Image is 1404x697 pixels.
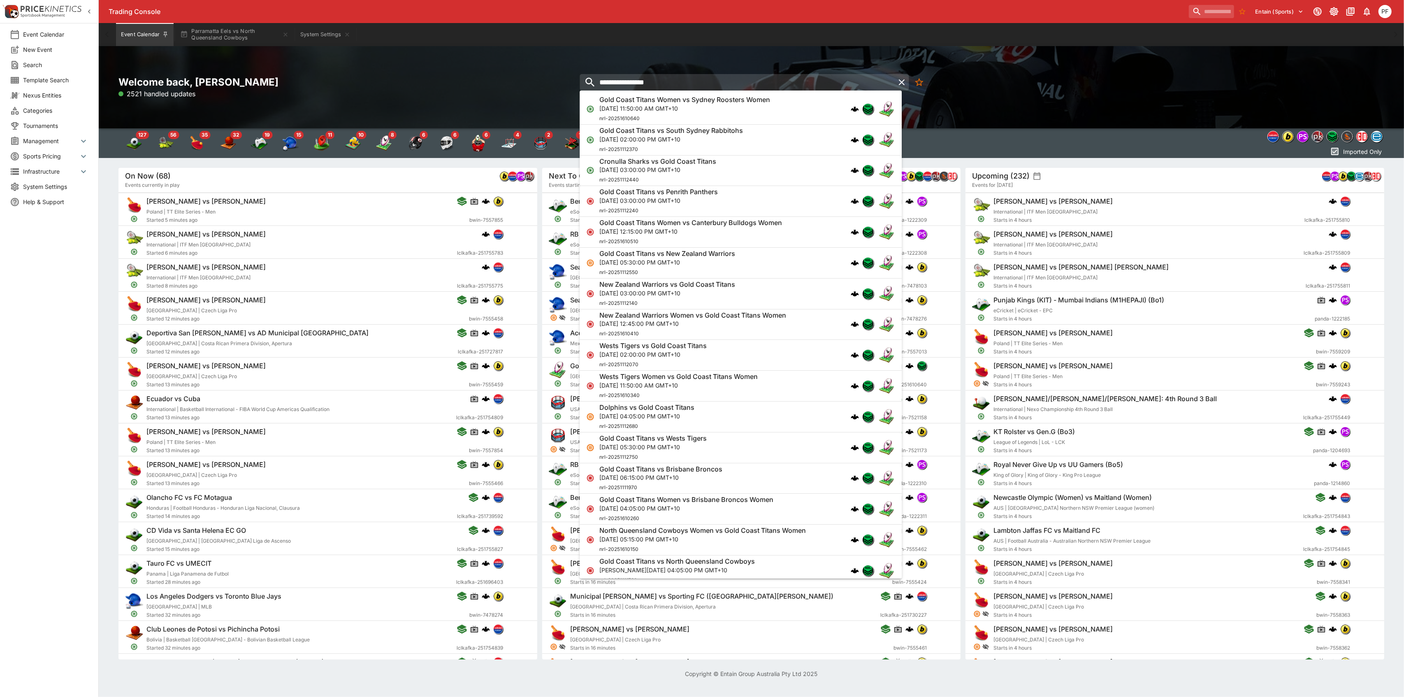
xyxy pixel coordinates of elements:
[879,162,895,179] img: rugby_league.png
[1341,295,1350,304] img: pandascore.png
[508,172,517,181] img: lclkafka.png
[470,135,486,151] div: Rugby Union
[513,131,522,139] span: 4
[549,427,567,445] img: mma.png
[972,394,990,412] img: golf.png
[251,135,267,151] div: Esports
[895,414,927,422] span: bwin-7521158
[972,262,990,280] img: tennis.png
[1251,5,1309,18] button: Select Tenant
[863,350,873,360] img: nrl.png
[549,361,567,379] img: rugby_league.png
[1357,131,1367,142] img: championdata.png
[146,329,369,337] h6: Deportiva San [PERSON_NAME] vs AD Municipal [GEOGRAPHIC_DATA]
[125,493,143,511] img: soccer.png
[917,197,926,206] img: pandascore.png
[1033,172,1041,180] button: settings
[146,230,266,239] h6: [PERSON_NAME] vs [PERSON_NAME]
[469,216,503,224] span: bwin-7557855
[1316,381,1351,389] span: bwin-7559243
[911,74,927,91] button: No Bookmarks
[879,101,895,117] img: rugby_league.png
[917,328,926,337] img: bwin.png
[282,135,299,151] img: baseball
[188,135,205,151] div: Table Tennis
[851,474,859,482] img: logo-cerberus.svg
[494,263,503,272] img: lclkafka.png
[879,409,895,425] img: rugby_league.png
[879,378,895,394] img: rugby_league.png
[1360,4,1374,19] button: Notifications
[146,362,266,370] h6: [PERSON_NAME] vs [PERSON_NAME]
[1372,172,1381,181] img: championdata.png
[879,439,895,456] img: rugby_league.png
[898,172,907,181] img: pandascore.png
[993,197,1113,206] h6: [PERSON_NAME] vs [PERSON_NAME]
[993,263,1169,272] h6: [PERSON_NAME] vs [PERSON_NAME] [PERSON_NAME]
[376,135,392,151] div: Rugby League
[993,493,1152,502] h6: Newcastle Olympic (Women) vs Maitland (Women)
[116,23,174,46] button: Event Calendar
[220,135,236,151] img: basketball
[325,131,334,139] span: 11
[345,135,361,151] img: volleyball
[851,413,859,421] img: logo-cerberus.svg
[1378,5,1392,18] div: Peter Fairgrieve
[863,288,873,299] img: nrl.png
[1329,493,1337,502] img: logo-cerberus.svg
[851,105,859,113] img: logo-cerberus.svg
[125,196,143,214] img: table_tennis.png
[886,381,927,389] span: nrl-20251610640
[1236,5,1249,18] button: No Bookmarks
[1339,172,1348,181] img: bwin.png
[923,172,932,181] img: lclkafka.png
[851,136,859,144] img: logo-cerberus.svg
[549,196,567,214] img: esports.png
[1341,427,1350,436] img: pandascore.png
[1327,145,1384,158] button: Imported Only
[549,328,567,346] img: baseball.png
[125,229,143,247] img: tennis.png
[457,282,503,290] span: lclkafka-251755775
[570,493,745,502] h6: Benfica (aloha) - [GEOGRAPHIC_DATA] (B1ackray) (Bo1)
[501,135,518,151] div: Ice Hockey
[972,427,990,445] img: esports.png
[549,295,567,313] img: baseball.png
[993,329,1113,337] h6: [PERSON_NAME] vs [PERSON_NAME]
[146,296,266,304] h6: [PERSON_NAME] vs [PERSON_NAME]
[282,135,299,151] div: Baseball
[1329,296,1337,304] img: logo-cerberus.svg
[251,135,267,151] img: esports
[125,460,143,478] img: table_tennis.png
[549,229,567,247] img: esports.png
[388,131,397,139] span: 8
[879,470,895,486] img: rugby_league.png
[1341,197,1350,206] img: lclkafka.png
[21,6,81,12] img: PriceKinetics
[1341,328,1350,337] img: bwin.png
[863,196,873,207] img: nrl.png
[907,172,916,181] img: bwin.png
[500,172,509,181] img: bwin.png
[482,230,490,238] img: logo-cerberus.svg
[456,414,503,422] span: lclkafka-251754809
[905,395,914,403] img: logo-cerberus.svg
[915,172,924,181] img: nrl.png
[482,362,490,370] img: logo-cerberus.svg
[545,131,553,139] span: 2
[1343,147,1382,156] p: Imported Only
[407,135,424,151] div: American Football
[420,131,428,139] span: 6
[313,135,330,151] div: Australian Rules
[1327,131,1338,142] div: nrl
[21,14,65,17] img: Sportsbook Management
[125,525,143,544] img: soccer.png
[931,172,940,181] img: pricekinetics.png
[220,135,236,151] div: Basketball
[564,135,580,151] div: Snooker
[879,501,895,517] img: rugby_league.png
[1306,282,1351,290] span: lclkafka-251755811
[893,282,927,290] span: bwin-7478103
[482,526,490,534] img: logo-cerberus.svg
[482,296,490,304] img: logo-cerberus.svg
